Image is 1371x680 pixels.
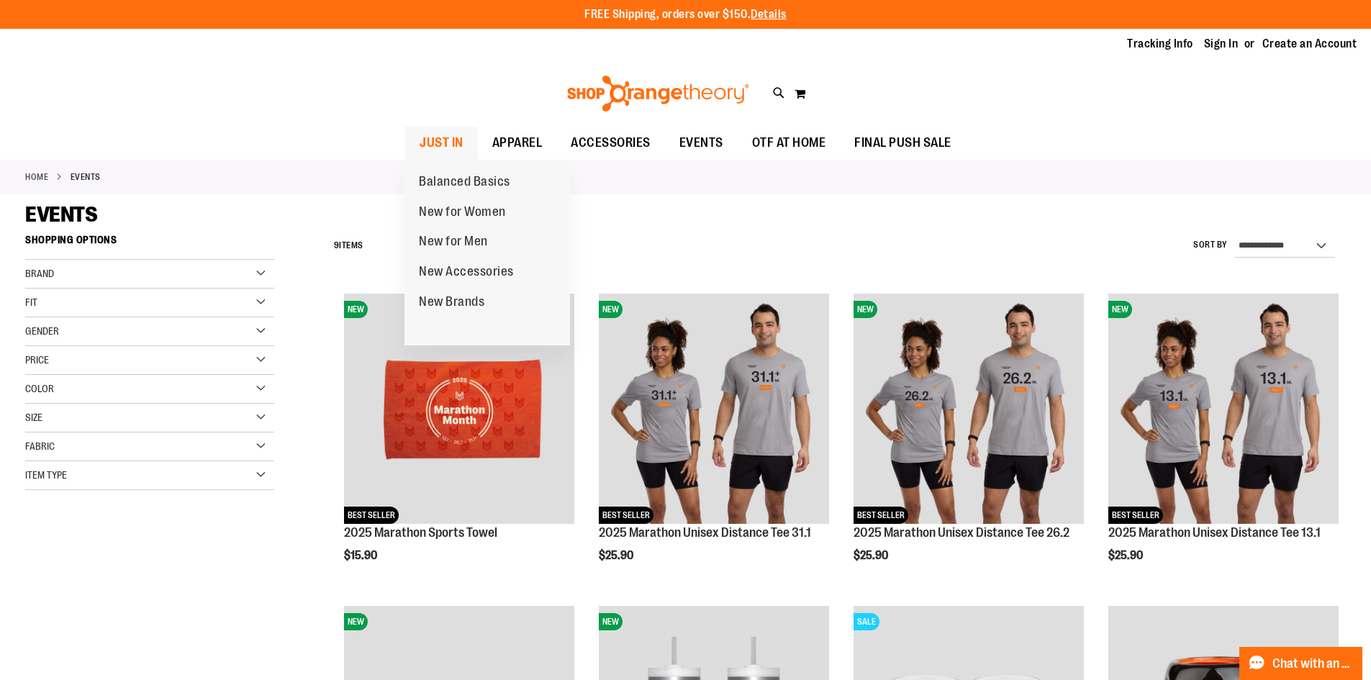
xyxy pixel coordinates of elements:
[25,440,55,452] span: Fabric
[419,234,488,252] span: New for Men
[25,325,59,337] span: Gender
[1101,286,1346,599] div: product
[419,264,514,282] span: New Accessories
[751,8,787,21] a: Details
[679,127,723,159] span: EVENTS
[592,286,836,599] div: product
[419,174,510,192] span: Balanced Basics
[1108,294,1339,524] img: 2025 Marathon Unisex Distance Tee 13.1
[599,507,653,524] span: BEST SELLER
[25,354,49,366] span: Price
[344,294,574,526] a: 2025 Marathon Sports TowelNEWBEST SELLER
[599,613,623,630] span: NEW
[599,294,829,526] a: 2025 Marathon Unisex Distance Tee 31.1NEWBEST SELLER
[854,294,1084,526] a: 2025 Marathon Unisex Distance Tee 26.2NEWBEST SELLER
[25,202,97,227] span: EVENTS
[1108,507,1163,524] span: BEST SELLER
[1193,239,1228,251] label: Sort By
[25,469,67,481] span: Item Type
[337,286,582,599] div: product
[854,127,951,159] span: FINAL PUSH SALE
[25,227,274,260] strong: Shopping Options
[1108,525,1321,540] a: 2025 Marathon Unisex Distance Tee 13.1
[1108,549,1145,562] span: $25.90
[492,127,543,159] span: APPAREL
[854,301,877,318] span: NEW
[1272,657,1354,671] span: Chat with an Expert
[25,412,42,423] span: Size
[334,240,340,250] span: 9
[25,171,48,183] a: Home
[25,268,54,279] span: Brand
[584,6,787,23] p: FREE Shipping, orders over $150.
[25,383,54,394] span: Color
[344,525,497,540] a: 2025 Marathon Sports Towel
[752,127,826,159] span: OTF AT HOME
[854,525,1069,540] a: 2025 Marathon Unisex Distance Tee 26.2
[1262,36,1357,52] a: Create an Account
[344,549,379,562] span: $15.90
[854,507,908,524] span: BEST SELLER
[854,613,879,630] span: SALE
[334,235,363,257] h2: Items
[420,127,463,159] span: JUST IN
[1127,36,1193,52] a: Tracking Info
[419,294,484,312] span: New Brands
[854,294,1084,524] img: 2025 Marathon Unisex Distance Tee 26.2
[599,294,829,524] img: 2025 Marathon Unisex Distance Tee 31.1
[571,127,651,159] span: ACCESSORIES
[846,286,1091,599] div: product
[344,507,399,524] span: BEST SELLER
[25,296,37,308] span: Fit
[71,171,101,183] strong: EVENTS
[854,549,890,562] span: $25.90
[1204,36,1239,52] a: Sign In
[1108,294,1339,526] a: 2025 Marathon Unisex Distance Tee 13.1NEWBEST SELLER
[599,549,635,562] span: $25.90
[419,204,506,222] span: New for Women
[344,301,368,318] span: NEW
[344,613,368,630] span: NEW
[344,294,574,524] img: 2025 Marathon Sports Towel
[565,76,751,112] img: Shop Orangetheory
[599,525,811,540] a: 2025 Marathon Unisex Distance Tee 31.1
[599,301,623,318] span: NEW
[1108,301,1132,318] span: NEW
[1239,647,1363,680] button: Chat with an Expert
